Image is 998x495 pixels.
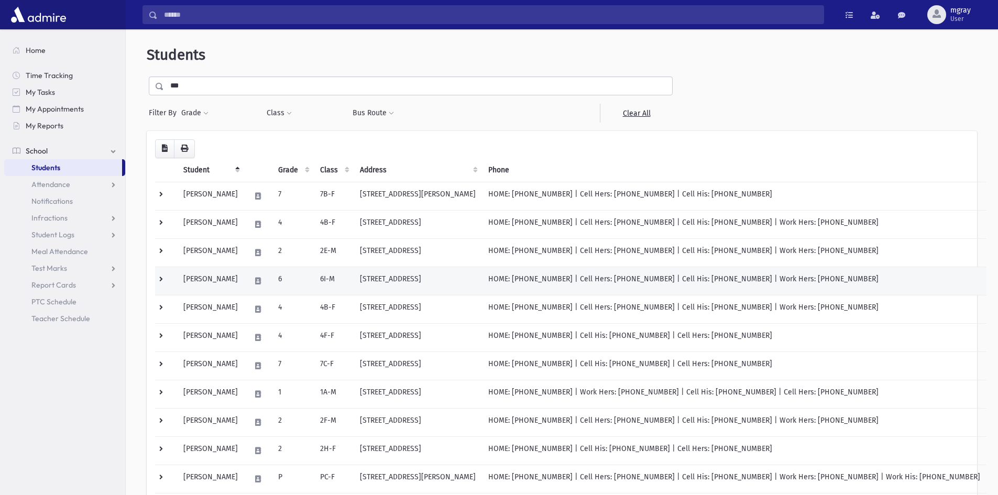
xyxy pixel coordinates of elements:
[354,436,482,465] td: [STREET_ADDRESS]
[155,139,174,158] button: CSV
[600,104,673,123] a: Clear All
[4,117,125,134] a: My Reports
[4,193,125,210] a: Notifications
[4,260,125,277] a: Test Marks
[4,176,125,193] a: Attendance
[272,267,314,295] td: 6
[352,104,394,123] button: Bus Route
[177,158,244,182] th: Student: activate to sort column descending
[482,436,986,465] td: HOME: [PHONE_NUMBER] | Cell His: [PHONE_NUMBER] | Cell Hers: [PHONE_NUMBER]
[482,380,986,408] td: HOME: [PHONE_NUMBER] | Work Hers: [PHONE_NUMBER] | Cell His: [PHONE_NUMBER] | Cell Hers: [PHONE_N...
[272,182,314,210] td: 7
[26,146,48,156] span: School
[26,121,63,130] span: My Reports
[266,104,292,123] button: Class
[354,351,482,380] td: [STREET_ADDRESS]
[272,436,314,465] td: 2
[174,139,195,158] button: Print
[482,210,986,238] td: HOME: [PHONE_NUMBER] | Cell Hers: [PHONE_NUMBER] | Cell His: [PHONE_NUMBER] | Work Hers: [PHONE_N...
[158,5,824,24] input: Search
[314,182,354,210] td: 7B-F
[4,42,125,59] a: Home
[8,4,69,25] img: AdmirePro
[314,465,354,493] td: PC-F
[31,297,76,306] span: PTC Schedule
[354,465,482,493] td: [STREET_ADDRESS][PERSON_NAME]
[177,351,244,380] td: [PERSON_NAME]
[4,293,125,310] a: PTC Schedule
[177,182,244,210] td: [PERSON_NAME]
[4,310,125,327] a: Teacher Schedule
[4,243,125,260] a: Meal Attendance
[354,210,482,238] td: [STREET_ADDRESS]
[4,142,125,159] a: School
[31,180,70,189] span: Attendance
[272,295,314,323] td: 4
[31,196,73,206] span: Notifications
[4,226,125,243] a: Student Logs
[314,323,354,351] td: 4F-F
[177,380,244,408] td: [PERSON_NAME]
[177,323,244,351] td: [PERSON_NAME]
[31,263,67,273] span: Test Marks
[177,436,244,465] td: [PERSON_NAME]
[354,267,482,295] td: [STREET_ADDRESS]
[177,267,244,295] td: [PERSON_NAME]
[31,213,68,223] span: Infractions
[482,408,986,436] td: HOME: [PHONE_NUMBER] | Cell Hers: [PHONE_NUMBER] | Cell His: [PHONE_NUMBER] | Work Hers: [PHONE_N...
[354,323,482,351] td: [STREET_ADDRESS]
[354,380,482,408] td: [STREET_ADDRESS]
[482,323,986,351] td: HOME: [PHONE_NUMBER] | Cell His: [PHONE_NUMBER] | Cell Hers: [PHONE_NUMBER]
[4,84,125,101] a: My Tasks
[4,277,125,293] a: Report Cards
[354,238,482,267] td: [STREET_ADDRESS]
[314,158,354,182] th: Class: activate to sort column ascending
[31,280,76,290] span: Report Cards
[272,408,314,436] td: 2
[26,46,46,55] span: Home
[26,71,73,80] span: Time Tracking
[177,465,244,493] td: [PERSON_NAME]
[354,182,482,210] td: [STREET_ADDRESS][PERSON_NAME]
[272,210,314,238] td: 4
[4,67,125,84] a: Time Tracking
[177,408,244,436] td: [PERSON_NAME]
[354,158,482,182] th: Address: activate to sort column ascending
[26,104,84,114] span: My Appointments
[177,210,244,238] td: [PERSON_NAME]
[314,238,354,267] td: 2E-M
[4,210,125,226] a: Infractions
[314,408,354,436] td: 2F-M
[31,314,90,323] span: Teacher Schedule
[314,351,354,380] td: 7C-F
[482,238,986,267] td: HOME: [PHONE_NUMBER] | Cell Hers: [PHONE_NUMBER] | Cell His: [PHONE_NUMBER] | Work Hers: [PHONE_N...
[272,238,314,267] td: 2
[181,104,209,123] button: Grade
[26,87,55,97] span: My Tasks
[482,267,986,295] td: HOME: [PHONE_NUMBER] | Cell Hers: [PHONE_NUMBER] | Cell His: [PHONE_NUMBER] | Work Hers: [PHONE_N...
[314,267,354,295] td: 6I-M
[482,295,986,323] td: HOME: [PHONE_NUMBER] | Cell Hers: [PHONE_NUMBER] | Cell His: [PHONE_NUMBER] | Work Hers: [PHONE_N...
[31,230,74,239] span: Student Logs
[482,182,986,210] td: HOME: [PHONE_NUMBER] | Cell Hers: [PHONE_NUMBER] | Cell His: [PHONE_NUMBER]
[950,15,971,23] span: User
[314,295,354,323] td: 4B-F
[4,101,125,117] a: My Appointments
[177,295,244,323] td: [PERSON_NAME]
[149,107,181,118] span: Filter By
[354,295,482,323] td: [STREET_ADDRESS]
[272,323,314,351] td: 4
[314,210,354,238] td: 4B-F
[147,46,205,63] span: Students
[31,163,60,172] span: Students
[482,465,986,493] td: HOME: [PHONE_NUMBER] | Cell Hers: [PHONE_NUMBER] | Cell His: [PHONE_NUMBER] | Work Hers: [PHONE_N...
[272,351,314,380] td: 7
[314,380,354,408] td: 1A-M
[31,247,88,256] span: Meal Attendance
[482,158,986,182] th: Phone
[272,465,314,493] td: P
[314,436,354,465] td: 2H-F
[482,351,986,380] td: HOME: [PHONE_NUMBER] | Cell His: [PHONE_NUMBER] | Cell Hers: [PHONE_NUMBER]
[950,6,971,15] span: mgray
[177,238,244,267] td: [PERSON_NAME]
